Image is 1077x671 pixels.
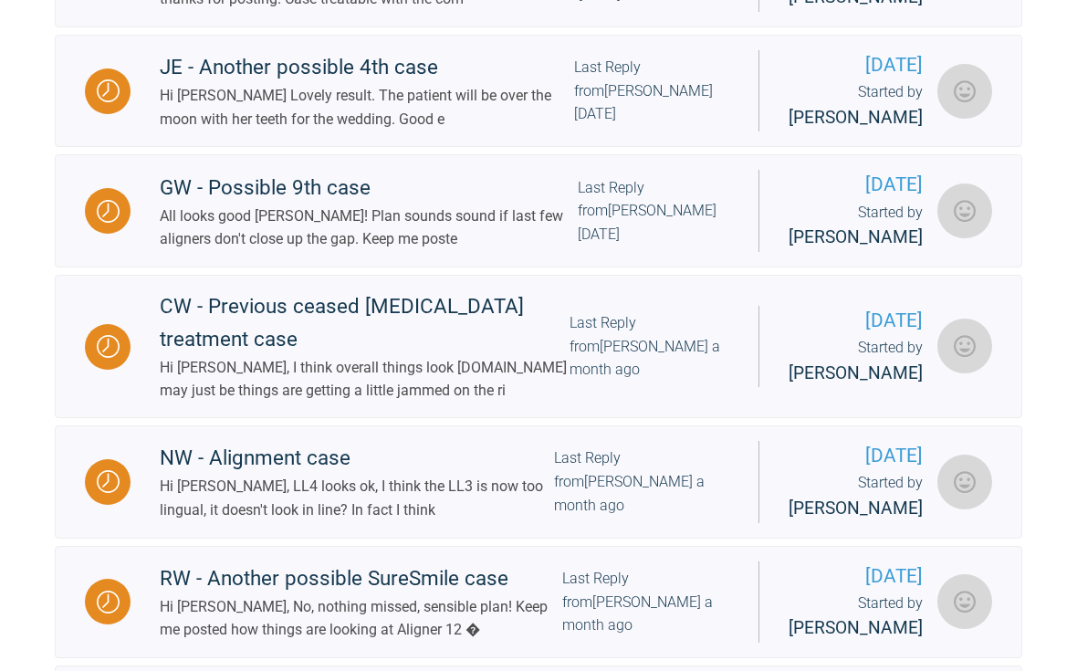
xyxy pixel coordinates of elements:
span: [DATE] [789,50,923,80]
div: Hi [PERSON_NAME], LL4 looks ok, I think the LL3 is now too lingual, it doesn't look in line? In f... [160,475,554,521]
div: Hi [PERSON_NAME] Lovely result. The patient will be over the moon with her teeth for the wedding.... [160,84,574,131]
span: [PERSON_NAME] [789,107,923,128]
div: Started by [789,592,923,643]
img: Cathryn Sherlock [937,574,992,629]
span: [PERSON_NAME] [789,498,923,519]
span: [DATE] [789,170,923,200]
div: GW - Possible 9th case [160,172,578,204]
div: Started by [789,471,923,522]
img: Waiting [97,470,120,493]
div: Last Reply from [PERSON_NAME] a month ago [570,311,729,382]
div: RW - Another possible SureSmile case [160,562,562,595]
img: Waiting [97,200,120,223]
div: Started by [789,336,923,387]
img: Cathryn Sherlock [937,64,992,119]
div: Last Reply from [PERSON_NAME] [DATE] [574,56,729,126]
span: [PERSON_NAME] [789,362,923,383]
div: NW - Alignment case [160,442,554,475]
div: Last Reply from [PERSON_NAME] a month ago [562,567,729,637]
div: Hi [PERSON_NAME], No, nothing missed, sensible plan! Keep me posted how things are looking at Ali... [160,595,562,642]
div: All looks good [PERSON_NAME]! Plan sounds sound if last few aligners don't close up the gap. Keep... [160,204,578,251]
span: [PERSON_NAME] [789,617,923,638]
span: [DATE] [789,306,923,336]
a: WaitingCW - Previous ceased [MEDICAL_DATA] treatment caseHi [PERSON_NAME], I think overall things... [55,275,1022,418]
img: Waiting [97,335,120,358]
div: Hi [PERSON_NAME], I think overall things look [DOMAIN_NAME] may just be things are getting a litt... [160,356,570,403]
div: Started by [789,201,923,252]
img: Waiting [97,591,120,613]
span: [DATE] [789,441,923,471]
span: [DATE] [789,561,923,592]
a: WaitingNW - Alignment caseHi [PERSON_NAME], LL4 looks ok, I think the LL3 is now too lingual, it ... [55,425,1022,539]
span: [PERSON_NAME] [789,226,923,247]
img: Waiting [97,79,120,102]
a: WaitingRW - Another possible SureSmile caseHi [PERSON_NAME], No, nothing missed, sensible plan! K... [55,546,1022,659]
div: CW - Previous ceased [MEDICAL_DATA] treatment case [160,290,570,356]
img: Cathryn Sherlock [937,183,992,238]
div: JE - Another possible 4th case [160,51,574,84]
div: Last Reply from [PERSON_NAME] [DATE] [578,176,729,246]
a: WaitingGW - Possible 9th caseAll looks good [PERSON_NAME]! Plan sounds sound if last few aligners... [55,154,1022,267]
div: Started by [789,80,923,131]
img: Cathryn Sherlock [937,455,992,509]
img: Cathryn Sherlock [937,319,992,373]
div: Last Reply from [PERSON_NAME] a month ago [554,446,729,517]
a: WaitingJE - Another possible 4th caseHi [PERSON_NAME] Lovely result. The patient will be over the... [55,35,1022,148]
